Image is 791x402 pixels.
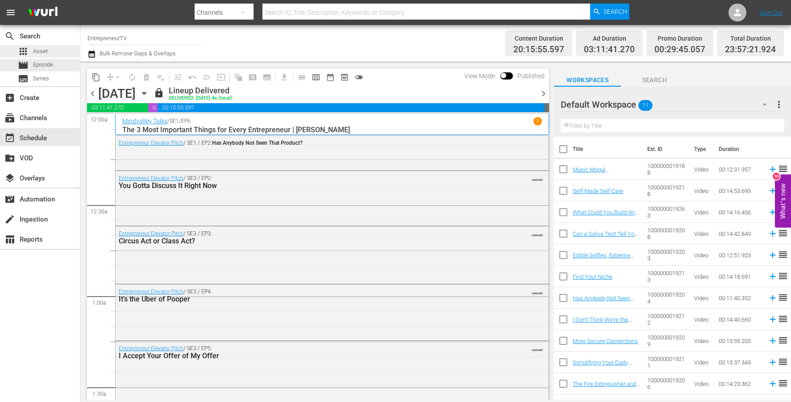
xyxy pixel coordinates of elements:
span: VARIANT [532,288,543,295]
div: Ad Duration [584,32,635,45]
p: / [167,118,170,124]
span: VARIANT [532,174,543,181]
a: Self-Made Self-Care [573,188,623,194]
span: reorder [778,271,788,281]
div: / SE1 / EP2: [119,140,497,146]
span: reorder [778,335,788,346]
a: Edible Selfies, Extreme Beer Pong and More! [573,252,634,265]
span: Search [621,75,688,86]
span: reorder [778,228,788,239]
span: View Mode: [460,72,500,80]
td: 1000000019212 [644,309,691,330]
div: You Gotta Discuss It Right Now [119,181,497,190]
td: 1000000019206 [644,373,691,394]
span: 23:57:21.924 [725,45,776,55]
span: Update Metadata from Key Asset [214,70,228,84]
th: Title [573,137,642,162]
div: Default Workspace [561,92,775,117]
svg: Add to Schedule [768,229,778,239]
span: Schedule [4,133,15,143]
span: Channels [4,113,15,123]
td: Video [691,223,715,244]
td: Video [691,287,715,309]
td: 1000000019213 [644,266,691,287]
svg: Add to Schedule [768,164,778,174]
span: Automation [4,194,15,205]
span: reorder [778,356,788,367]
svg: Add to Schedule [768,272,778,281]
td: 00:12:31.957 [715,159,764,180]
span: Fill episodes with ad slates [200,70,214,84]
span: Day Calendar View [291,68,309,86]
td: 00:11:40.352 [715,287,764,309]
span: Create Search Block [246,70,260,84]
div: / SE3 / EP5: [119,345,497,360]
td: 1000000019211 [644,352,691,373]
a: The Fire Extinguisher and the Screwdriver of the 21st Century [573,381,640,401]
svg: Add to Schedule [768,357,778,367]
span: VARIANT [532,230,543,237]
td: Video [691,309,715,330]
td: 00:14:16.456 [715,201,764,223]
th: Ext. ID [642,137,689,162]
a: Find Your Niche [573,273,612,280]
span: Workspaces [554,75,621,86]
span: Remove Gaps & Overlaps [103,70,125,84]
a: More Secure Connections [573,338,638,344]
a: Entrepreneur Elevator Pitch [119,289,183,295]
span: reorder [778,249,788,260]
span: reorder [778,292,788,303]
td: 1000000019188 [644,159,691,180]
td: Video [691,352,715,373]
span: Asset [33,47,48,56]
td: 00:13:59.205 [715,330,764,352]
td: 1000000019204 [644,287,691,309]
span: Loop Content [125,70,139,84]
span: 20:15:55.597 [158,103,545,112]
span: layers [4,173,15,184]
div: Total Duration [725,32,776,45]
p: 1 [536,118,539,124]
div: Circus Act or Class Act? [119,237,497,245]
a: Music Mogul [PERSON_NAME] Drops Business & Life Keys [573,166,632,186]
td: 1000000019203 [644,244,691,266]
svg: Add to Schedule [768,250,778,260]
div: 10 [773,173,780,180]
span: 03:11:41.270 [87,103,148,112]
span: Search [604,4,627,20]
span: Copy Lineup [89,70,103,84]
td: 00:12:51.923 [715,244,764,266]
span: Clear Lineup [154,70,168,84]
td: Video [691,159,715,180]
div: / SE3 / EP4: [119,289,497,303]
a: Mindvalley Talks [122,117,167,125]
span: 00:29:45.057 [148,103,158,112]
th: Type [689,137,713,162]
span: reorder [778,378,788,389]
td: Video [691,180,715,201]
span: content_copy [92,73,100,82]
a: Entrepreneur Elevator Pitch [119,175,183,181]
td: 00:13:37.343 [715,352,764,373]
a: Simplifying Your Daily Routine [573,359,631,373]
svg: Add to Schedule [768,379,778,389]
span: Customize Events [168,68,185,86]
th: Duration [713,137,767,162]
td: 1000000019208 [644,223,691,244]
span: Revert to Primary Episode [185,70,200,84]
td: 00:14:40.660 [715,309,764,330]
td: Video [691,266,715,287]
span: Toggle to switch from Published to Draft view. [500,72,507,79]
span: chevron_right [538,88,549,99]
div: [DATE] [98,86,136,101]
a: What Could You Build With Another $500,000? [573,209,640,222]
span: more_vert [774,99,784,110]
td: Video [691,201,715,223]
span: Create Series Block [260,70,274,84]
svg: Add to Schedule [768,293,778,303]
div: Promo Duration [654,32,705,45]
a: Entrepreneur Elevator Pitch [119,345,183,352]
p: EP6 [181,118,191,124]
span: 00:02:38.076 [545,103,549,112]
a: Sign Out [759,9,783,16]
